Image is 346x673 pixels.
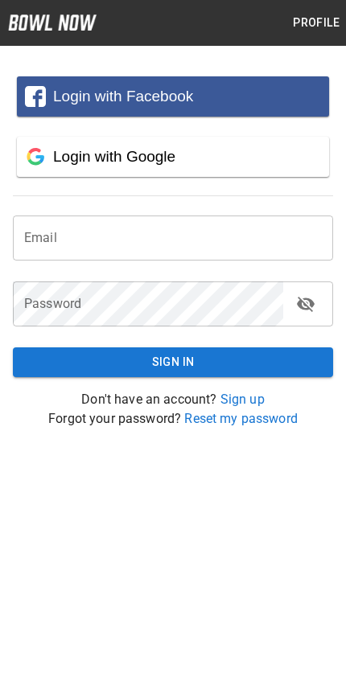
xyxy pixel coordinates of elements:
a: Reset my password [184,411,298,426]
button: Login with Facebook [17,76,329,117]
span: Login with Google [53,148,175,165]
button: Sign In [13,347,333,377]
span: Login with Facebook [53,88,193,105]
button: Login with Google [17,137,329,177]
a: Sign up [220,392,265,407]
button: toggle password visibility [290,288,322,320]
button: Profile [286,8,346,38]
p: Forgot your password? [13,409,333,429]
img: logo [8,14,97,31]
p: Don't have an account? [13,390,333,409]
